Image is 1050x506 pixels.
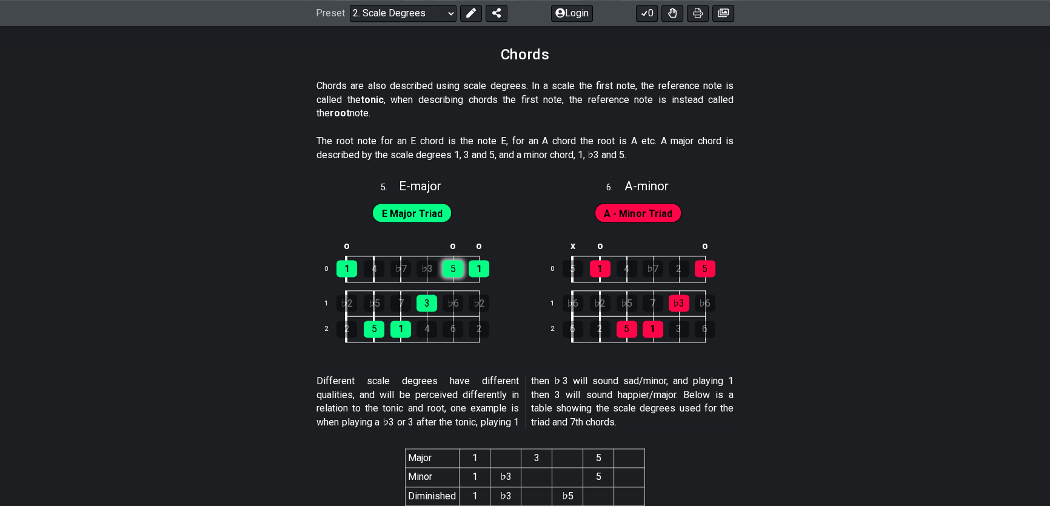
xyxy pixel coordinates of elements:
[443,321,463,338] div: 6
[695,321,715,338] div: 6
[316,375,734,429] p: Different scale degrees have different qualities, and will be perceived differently in relation t...
[590,295,610,311] div: ♭2
[583,448,614,467] th: 5
[490,487,521,505] td: ♭3
[416,260,437,277] div: ♭3
[687,5,709,22] button: Print
[443,260,463,277] div: 5
[624,179,669,193] span: A - minor
[501,48,550,61] h2: Chords
[469,260,489,277] div: 1
[486,5,507,22] button: Share Preset
[406,487,460,505] td: Diminished
[552,487,583,505] td: ♭5
[350,5,456,22] select: Preset
[692,236,718,256] td: o
[636,5,658,22] button: 0
[695,295,715,311] div: ♭6
[390,260,411,277] div: ♭7
[316,135,734,162] p: The root note for an E chord is the note E, for an A chord the root is A etc. A major chord is de...
[364,295,384,311] div: ♭5
[543,256,572,282] td: 0
[382,205,443,222] span: First enable full edit mode to edit
[416,321,437,338] div: 4
[317,290,346,316] td: 1
[543,290,572,316] td: 1
[317,316,346,342] td: 2
[586,236,614,256] td: o
[336,321,357,338] div: 2
[617,295,637,311] div: ♭5
[361,94,384,105] strong: tonic
[406,448,460,467] th: Major
[381,181,399,195] span: 5 .
[316,79,734,120] p: Chords are also described using scale degrees. In a scale the first note, the reference note is c...
[406,468,460,487] td: Minor
[617,321,637,338] div: 5
[416,295,437,311] div: 3
[643,260,663,277] div: ♭7
[563,321,583,338] div: 6
[563,295,583,311] div: ♭6
[606,181,624,195] span: 6 .
[390,295,411,311] div: 7
[669,260,689,277] div: 2
[643,321,663,338] div: 1
[399,179,441,193] span: E - major
[669,295,689,311] div: ♭3
[695,260,715,277] div: 5
[543,316,572,342] td: 2
[333,236,361,256] td: o
[460,468,490,487] td: 1
[330,107,350,119] strong: root
[661,5,683,22] button: Toggle Dexterity for all fretkits
[604,205,672,222] span: First enable full edit mode to edit
[316,8,345,19] span: Preset
[669,321,689,338] div: 3
[521,448,552,467] th: 3
[466,236,492,256] td: o
[559,236,587,256] td: x
[364,321,384,338] div: 5
[460,487,490,505] td: 1
[617,260,637,277] div: 4
[443,295,463,311] div: ♭6
[583,468,614,487] td: 5
[336,260,357,277] div: 1
[390,321,411,338] div: 1
[317,256,346,282] td: 0
[643,295,663,311] div: 7
[551,5,593,22] button: Login
[460,448,490,467] th: 1
[469,295,489,311] div: ♭2
[590,260,610,277] div: 1
[336,295,357,311] div: ♭2
[440,236,466,256] td: o
[460,5,482,22] button: Edit Preset
[490,468,521,487] td: ♭3
[364,260,384,277] div: 4
[469,321,489,338] div: 2
[712,5,734,22] button: Create image
[563,260,583,277] div: 5
[590,321,610,338] div: 2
